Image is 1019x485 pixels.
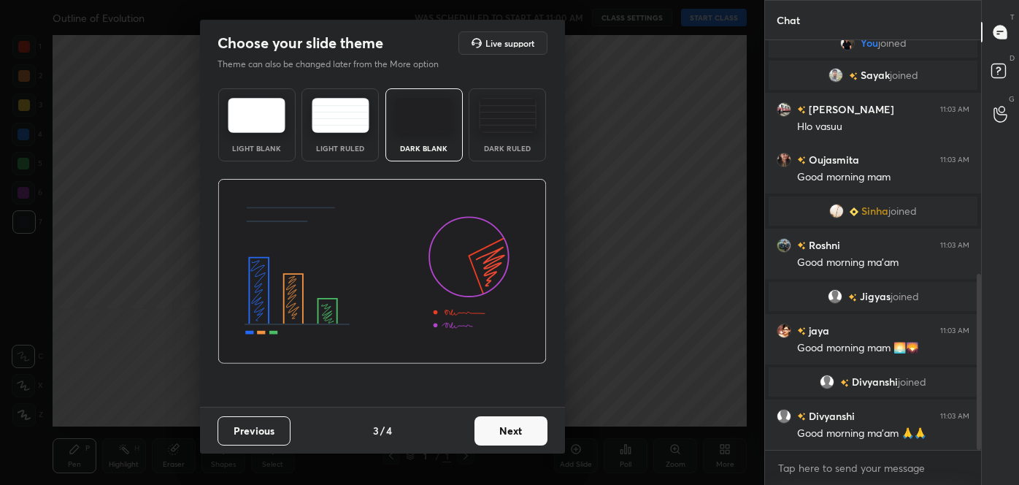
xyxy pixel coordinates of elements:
button: Next [474,416,547,446]
img: darkRuledTheme.de295e13.svg [479,98,537,133]
img: default.png [777,409,791,424]
img: 4ce69ee2d8d143aebad7a3cc7a273164.jpg [777,324,791,338]
img: no-rating-badge.077c3623.svg [797,413,806,421]
img: 3 [828,68,843,83]
p: Theme can also be changed later from the More option [218,58,454,71]
div: Dark Blank [395,145,453,152]
div: 11:03 AM [940,105,969,114]
img: no-rating-badge.077c3623.svg [848,294,857,302]
img: no-rating-badge.077c3623.svg [797,242,806,250]
span: joined [888,205,917,217]
img: no-rating-badge.077c3623.svg [849,72,858,80]
span: Sayak [861,69,890,81]
span: joined [890,69,918,81]
span: Jigyas [860,291,891,302]
img: default.png [820,375,834,389]
span: Divyanshi [852,376,898,388]
img: no-rating-badge.077c3623.svg [797,327,806,335]
h4: 4 [386,423,392,438]
img: darkTheme.f0cc69e5.svg [395,98,453,133]
span: You [861,37,878,49]
div: Good morning ma'am 🙏🙏 [797,427,969,441]
img: 69739a9b49c8499a90d3fb5d1b1402f7.jpg [777,102,791,117]
img: darkThemeBanner.d06ce4a2.svg [218,179,547,364]
img: no-rating-badge.077c3623.svg [840,379,849,387]
div: 11:03 AM [940,156,969,164]
span: joined [891,291,919,302]
h4: 3 [373,423,379,438]
h6: Divyanshi [806,408,855,424]
img: 6bf88ee675354f0ea61b4305e64abb13.jpg [840,36,855,50]
img: Learner_Badge_beginner_1_8b307cf2a0.svg [850,207,858,216]
img: c0ed50b51c10448ead8b7ba1e1bdb2fd.jpg [829,204,844,218]
img: lightRuledTheme.5fabf969.svg [312,98,369,133]
div: Hlo vasuu [797,120,969,134]
div: Light Ruled [311,145,369,152]
h6: jaya [806,323,829,338]
img: no-rating-badge.077c3623.svg [797,106,806,114]
div: 11:03 AM [940,326,969,335]
div: Good morning mam 🌅🌄 [797,341,969,356]
p: Chat [765,1,812,39]
h6: Oujasmita [806,152,859,167]
img: lightTheme.e5ed3b09.svg [228,98,285,133]
span: joined [878,37,907,49]
span: joined [898,376,926,388]
h5: Live support [485,39,534,47]
h4: / [380,423,385,438]
img: default.png [828,289,842,304]
div: Light Blank [228,145,286,152]
p: G [1009,93,1015,104]
span: Sinha [861,205,888,217]
p: D [1010,53,1015,64]
div: 11:03 AM [940,412,969,421]
p: T [1010,12,1015,23]
button: Previous [218,416,291,446]
div: grid [765,40,981,450]
h6: Roshni [806,237,840,253]
div: Good morning ma'am [797,256,969,270]
img: 673adc6cba3c484b9d0bf43f377e5ac4.jpg [777,153,791,167]
h6: [PERSON_NAME] [806,102,894,117]
img: 1f9f8cf2f6254b94aee53641f3e0ab9a.jpg [777,238,791,253]
img: no-rating-badge.077c3623.svg [797,156,806,164]
div: Good morning mam [797,170,969,185]
div: 11:03 AM [940,241,969,250]
h2: Choose your slide theme [218,34,383,53]
div: Dark Ruled [478,145,537,152]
